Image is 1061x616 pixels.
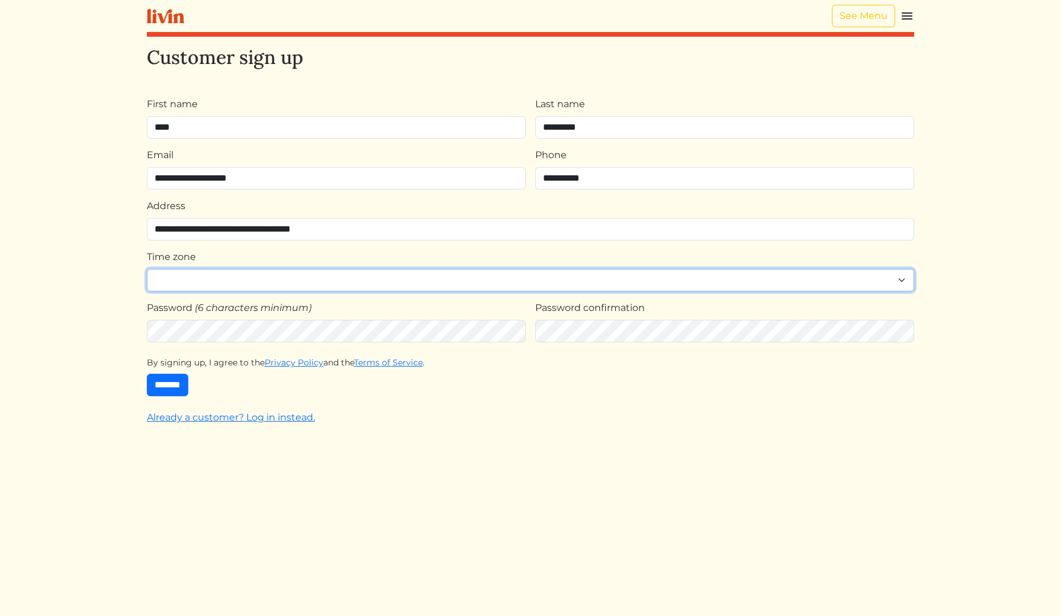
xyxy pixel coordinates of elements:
label: Password confirmation [535,301,645,315]
label: Last name [535,97,585,111]
a: Privacy Policy [265,357,323,368]
a: Terms of Service [354,357,423,368]
a: Already a customer? Log in instead. [147,412,315,423]
a: See Menu [832,5,895,27]
div: By signing up, I agree to the and the . [147,357,914,369]
label: Email [147,148,173,162]
label: First name [147,97,198,111]
em: (6 characters minimum) [195,302,311,313]
img: menu_hamburger-cb6d353cf0ecd9f46ceae1c99ecbeb4a00e71ca567a856bd81f57e9d8c17bb26.svg [900,9,914,23]
h2: Customer sign up [147,46,914,69]
label: Password [147,301,192,315]
label: Time zone [147,250,196,264]
img: livin-logo-a0d97d1a881af30f6274990eb6222085a2533c92bbd1e4f22c21b4f0d0e3210c.svg [147,9,184,24]
label: Phone [535,148,567,162]
label: Address [147,199,185,213]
